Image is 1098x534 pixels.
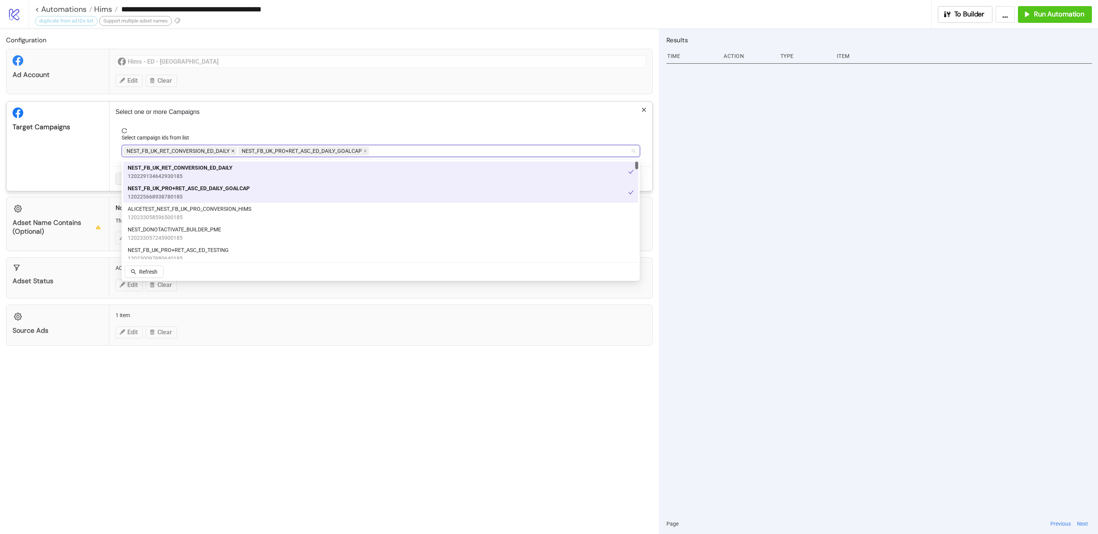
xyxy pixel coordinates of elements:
div: Support multiple adset names [99,16,172,26]
span: 120230097980640185 [128,254,229,263]
div: Target Campaigns [13,123,103,131]
button: Next [1075,520,1090,528]
span: check [628,169,634,175]
span: Hims [92,4,112,14]
span: NEST_FB_UK_PRO+RET_ASC_ED_TESTING [128,246,229,254]
button: ... [995,6,1015,23]
span: Refresh [139,269,157,275]
button: Refresh [125,266,164,278]
div: ALICETEST_NEST_FB_UK_PRO_CONVERSION_HIMS [123,203,638,223]
span: reload [122,128,640,133]
a: Hims [92,5,118,13]
button: Run Automation [1018,6,1092,23]
span: NEST_FB_UK_RET_CONVERSION_ED_DAILY [123,146,237,156]
div: NEST_DONOTACTIVATE_BUILDER_PME [123,223,638,244]
span: NEST_DONOTACTIVATE_BUILDER_PME [128,225,221,234]
h2: Results [666,35,1092,45]
label: Select campaign ids from list [122,133,194,142]
p: Select one or more Campaigns [116,107,646,117]
span: To Builder [954,10,985,19]
a: < Automations [35,5,92,13]
div: Action [723,49,774,63]
div: NEST_FB_UK_PRO+RET_ASC_ED_DAILY_GOALCAP [123,182,638,203]
input: Select campaign ids from list [371,146,372,156]
span: NEST_FB_UK_PRO+RET_ASC_ED_DAILY_GOALCAP [238,146,369,156]
span: 120233058596500185 [128,213,251,221]
h2: Configuration [6,35,653,45]
div: Type [780,49,831,63]
span: NEST_FB_UK_RET_CONVERSION_ED_DAILY [127,147,230,155]
span: NEST_FB_UK_PRO+RET_ASC_ED_DAILY_GOALCAP [242,147,362,155]
div: NEST_FB_UK_PRO+RET_ASC_ED_TESTING [123,244,638,265]
span: close [363,149,367,153]
span: 120225668938780185 [128,192,250,201]
span: Page [666,520,679,528]
span: 120229134642930185 [128,172,233,180]
span: Run Automation [1034,10,1084,19]
span: close [231,149,235,153]
div: NEST_FB_UK_RET_CONVERSION_ED_DAILY [123,162,638,182]
span: 120233057245900185 [128,234,221,242]
span: NEST_FB_UK_RET_CONVERSION_ED_DAILY [128,164,233,172]
span: check [628,190,634,195]
button: Previous [1048,520,1073,528]
button: To Builder [938,6,993,23]
span: close [641,107,647,112]
div: duplicate from ad IDs list [35,16,98,26]
div: Time [666,49,718,63]
span: search [131,269,136,274]
button: Cancel [116,173,144,185]
span: NEST_FB_UK_PRO+RET_ASC_ED_DAILY_GOALCAP [128,184,250,192]
span: ALICETEST_NEST_FB_UK_PRO_CONVERSION_HIMS [128,205,251,213]
div: Item [836,49,1092,63]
